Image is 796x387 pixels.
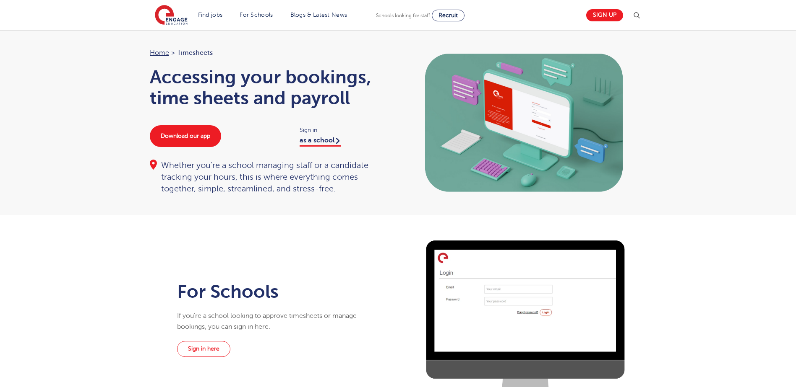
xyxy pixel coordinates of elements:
[290,12,347,18] a: Blogs & Latest News
[586,9,623,21] a: Sign up
[177,310,364,333] p: If you’re a school looking to approve timesheets or manage bookings, you can sign in here.
[300,125,390,135] span: Sign in
[171,49,175,57] span: >
[177,47,213,58] span: Timesheets
[155,5,188,26] img: Engage Education
[376,13,430,18] span: Schools looking for staff
[150,160,390,195] div: Whether you're a school managing staff or a candidate tracking your hours, this is where everythi...
[438,12,458,18] span: Recruit
[150,47,390,58] nav: breadcrumb
[240,12,273,18] a: For Schools
[150,67,390,108] h1: Accessing your bookings, time sheets and payroll
[432,10,465,21] a: Recruit
[177,281,364,302] h1: For Schools
[150,125,221,147] a: Download our app
[177,341,230,357] a: Sign in here
[150,49,169,57] a: Home
[198,12,223,18] a: Find jobs
[300,137,341,147] a: as a school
